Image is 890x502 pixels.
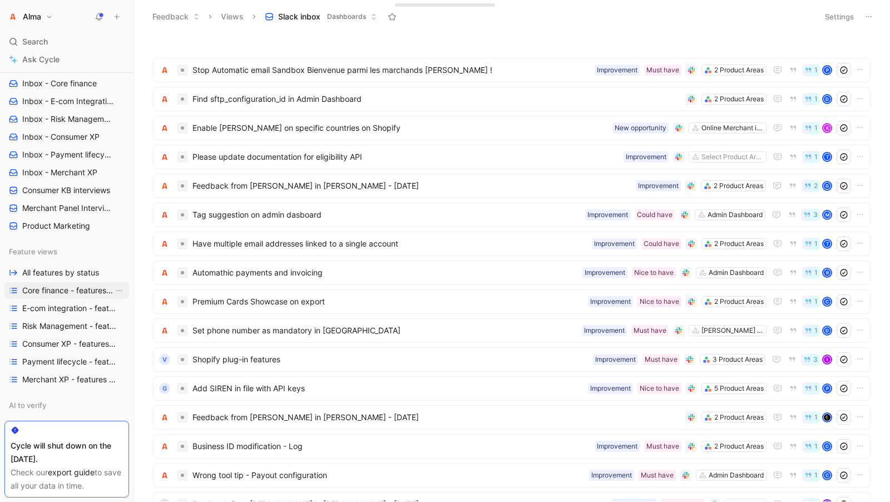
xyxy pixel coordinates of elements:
div: Admin Dashboard [709,470,764,481]
span: Inbox - Payment lifecycle [22,149,113,160]
span: 1 [814,298,818,305]
div: Select Product Areas [701,151,764,163]
div: Must have [645,354,678,365]
div: D [823,95,831,103]
span: 3 [813,211,818,218]
img: logo [159,412,170,423]
div: Improvement [590,296,631,307]
span: 1 [814,269,818,276]
a: export guide [48,467,95,477]
div: 2 Product Areas [714,93,764,105]
div: I [823,356,831,363]
span: Automathic payments and invoicing [192,266,578,279]
a: Payment lifecycle - features by status [4,353,129,370]
div: 2 Product Areas [714,180,763,191]
div: G [159,383,170,394]
span: Product Marketing [22,220,90,232]
button: Views [216,8,249,25]
div: D [823,327,831,334]
div: Main section [4,418,129,435]
span: Add SIREN in file with API keys [192,382,584,395]
a: Inbox - Payment lifecycle [4,146,129,163]
div: Could have [637,209,673,220]
div: Must have [646,65,679,76]
button: 1 [802,93,820,105]
div: 2 Product Areas [714,238,764,249]
button: 1 [802,267,820,279]
span: Feature views [9,246,57,257]
div: V [159,354,170,365]
span: Wrong tool tip - Payout configuration [192,469,585,482]
span: 1 [814,96,818,102]
div: 2 Product Areas [714,441,764,452]
span: Shopify plug-in features [192,353,589,366]
a: Inbox - Risk Management [4,111,129,127]
div: C [823,442,831,450]
span: 1 [814,125,818,131]
span: 2 [814,183,818,189]
img: logo [159,296,170,307]
div: Nice to have [640,383,679,394]
div: Feature viewsAll features by statusCore finance - features by statusView actionsE-com integration... [4,243,129,388]
a: VShopify plug-in features3 Product AreasMust haveImprovement3I [153,347,871,372]
button: 1 [802,440,820,452]
div: Improvement [626,151,666,163]
div: Improvement [587,209,628,220]
a: logoHave multiple email addresses linked to a single account2 Product AreasCould haveImprovement1T [153,232,871,256]
div: C [823,298,831,306]
a: Merchant XP - features by status [4,371,129,388]
div: 2 Product Areas [714,65,764,76]
div: 5 Product Areas [714,383,764,394]
span: Dashboards [327,11,366,22]
a: Consumer XP - features by status [4,336,129,352]
img: logo [159,151,170,163]
button: Slack inboxDashboards [260,8,382,25]
span: Please update documentation for eligibility API [192,150,619,164]
span: Core finance - features by status [22,285,113,296]
div: 3 Product Areas [713,354,763,365]
span: Inbox - E-com Integration [22,96,113,107]
a: logoStop Automatic email Sandbox Bienvenue parmi les marchands [PERSON_NAME] !2 Product AreasMust... [153,58,871,82]
span: Tag suggestion on admin dasboard [192,208,581,222]
button: 1 [802,469,820,481]
button: Settings [820,9,859,24]
div: Main section [4,418,129,438]
span: 1 [814,67,818,73]
a: E-com integration - features by status [4,300,129,317]
span: Have multiple email addresses linked to a single account [192,237,587,250]
div: New opportunity [615,122,666,134]
img: logo [159,325,170,336]
div: T [823,240,831,248]
a: logoTag suggestion on admin dasboardAdmin DashboardCould haveImprovement3M [153,203,871,227]
span: Merchant XP - features by status [22,374,116,385]
div: G [823,182,831,190]
span: Feedback from [PERSON_NAME] in [PERSON_NAME] - [DATE] [192,411,681,424]
h1: Alma [23,12,41,22]
span: 3 [813,356,818,363]
span: Consumer KB interviews [22,185,110,196]
div: Must have [641,470,674,481]
a: Consumer KB interviews [4,182,129,199]
div: AI to verify [4,397,129,414]
a: Risk Management - features by status [4,318,129,334]
div: R [823,269,831,277]
div: Could have [644,238,679,249]
span: 1 [814,327,818,334]
span: Stop Automatic email Sandbox Bienvenue parmi les marchands [PERSON_NAME] ! [192,63,590,77]
button: 1 [802,122,820,134]
div: Search [4,33,129,50]
a: logoWrong tool tip - Payout configurationAdmin DashboardMust haveImprovement1C [153,463,871,488]
a: Inbox - Merchant XP [4,164,129,181]
span: Inbox - Consumer XP [22,131,100,142]
img: logo [159,209,170,220]
a: logoFind sftp_configuration_id in Admin Dashboard2 Product Areas1D [153,87,871,111]
div: 2 Product Areas [714,296,764,307]
span: Slack inbox [278,11,320,22]
a: logoBusiness ID modification - Log2 Product AreasMust haveImprovement1C [153,434,871,459]
img: logo [159,65,170,76]
img: logo [159,441,170,452]
div: Improvement [584,325,625,336]
span: Consumer XP - features by status [22,338,116,350]
span: 1 [814,472,818,479]
div: Must have [634,325,666,336]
